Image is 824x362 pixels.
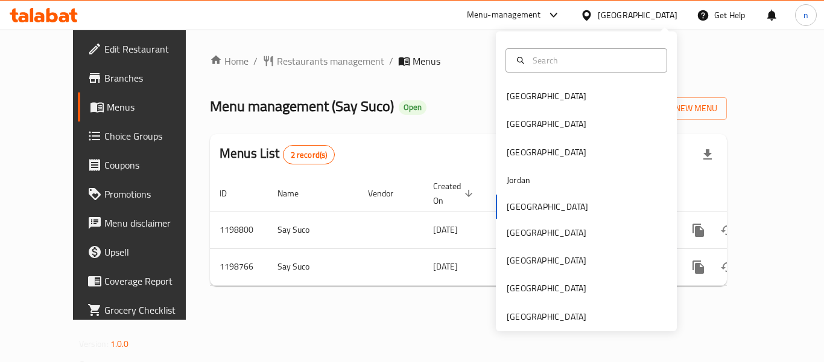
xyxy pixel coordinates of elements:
span: Upsell [104,245,201,259]
li: / [389,54,393,68]
div: [GEOGRAPHIC_DATA] [507,89,586,103]
span: Name [277,186,314,201]
div: [GEOGRAPHIC_DATA] [507,226,586,239]
a: Edit Restaurant [78,34,211,63]
span: [DATE] [433,259,458,274]
button: Add New Menu [633,97,727,120]
div: Total records count [283,145,335,164]
a: Menus [78,92,211,121]
span: Coupons [104,158,201,172]
span: Created On [433,179,477,208]
div: Export file [693,140,722,169]
button: Change Status [713,253,742,282]
span: Add New Menu [643,101,717,116]
a: Coverage Report [78,267,211,296]
span: Menus [107,100,201,114]
div: Open [399,100,426,115]
div: Menu-management [467,8,541,22]
button: more [684,253,713,282]
td: 1198800 [210,212,268,248]
a: Branches [78,63,211,92]
h2: Menus List [220,144,335,164]
input: Search [528,54,659,67]
a: Promotions [78,179,211,208]
span: Edit Restaurant [104,42,201,56]
div: [GEOGRAPHIC_DATA] [598,8,677,22]
span: Menu management ( Say Suco ) [210,92,394,120]
div: Jordan [507,173,530,187]
td: 1198766 [210,248,268,285]
span: n [803,8,808,22]
div: [GEOGRAPHIC_DATA] [507,117,586,131]
li: / [253,54,258,68]
span: Version: [79,336,109,352]
span: Choice Groups [104,129,201,143]
div: [GEOGRAPHIC_DATA] [507,310,586,323]
a: Restaurants management [262,54,384,68]
span: Promotions [104,187,201,201]
span: Menus [413,54,440,68]
button: more [684,216,713,245]
span: 2 record(s) [284,149,335,161]
span: Menu disclaimer [104,216,201,230]
div: [GEOGRAPHIC_DATA] [507,146,586,159]
a: Upsell [78,238,211,267]
span: Open [399,102,426,112]
nav: breadcrumb [210,54,727,68]
a: Home [210,54,249,68]
div: [GEOGRAPHIC_DATA] [507,282,586,295]
span: Vendor [368,186,409,201]
a: Coupons [78,150,211,179]
span: [DATE] [433,222,458,238]
span: Restaurants management [277,54,384,68]
a: Grocery Checklist [78,296,211,325]
span: Grocery Checklist [104,303,201,317]
td: Say Suco [268,248,358,285]
span: Coverage Report [104,274,201,288]
a: Menu disclaimer [78,208,211,238]
a: Choice Groups [78,121,211,150]
button: Change Status [713,216,742,245]
span: 1.0.0 [110,336,129,352]
span: Branches [104,71,201,85]
td: Say Suco [268,212,358,248]
span: ID [220,186,242,201]
div: [GEOGRAPHIC_DATA] [507,254,586,267]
